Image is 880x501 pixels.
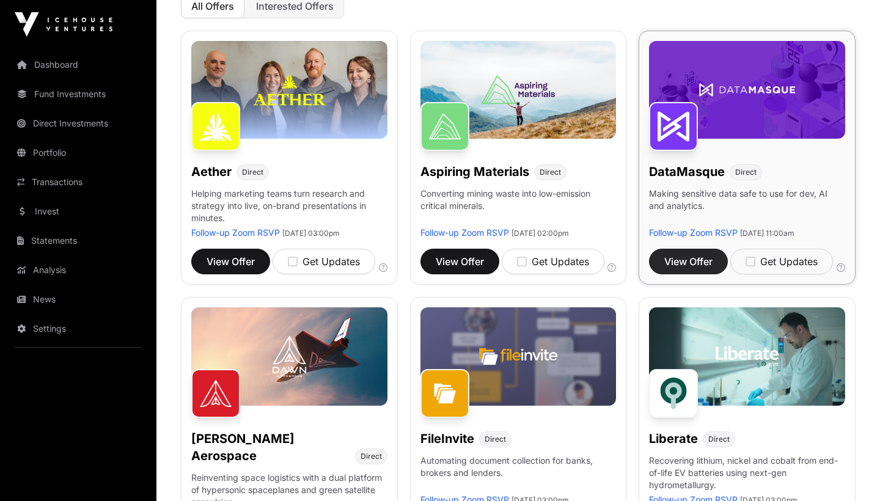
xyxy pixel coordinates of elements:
img: FileInvite [420,369,469,418]
span: View Offer [207,254,255,269]
img: Aether-Banner.jpg [191,41,387,139]
a: Follow-up Zoom RSVP [191,227,280,238]
h1: Aether [191,163,232,180]
div: Get Updates [746,254,818,269]
span: [DATE] 02:00pm [512,229,569,238]
div: Get Updates [288,254,360,269]
a: Follow-up Zoom RSVP [420,227,509,238]
img: Aspiring-Banner.jpg [420,41,617,139]
a: Fund Investments [10,81,147,108]
span: Direct [708,434,730,444]
span: View Offer [664,254,713,269]
h1: Liberate [649,430,698,447]
span: Direct [735,167,757,177]
span: [DATE] 11:00am [740,229,794,238]
img: Icehouse Ventures Logo [15,12,112,37]
button: Get Updates [502,249,604,274]
div: Get Updates [517,254,589,269]
span: Direct [242,167,263,177]
img: DataMasque [649,102,698,151]
iframe: Chat Widget [819,442,880,501]
a: News [10,286,147,313]
img: Liberate-Banner.jpg [649,307,845,405]
img: Aether [191,102,240,151]
img: Dawn-Banner.jpg [191,307,387,405]
button: Get Updates [730,249,833,274]
button: View Offer [649,249,728,274]
a: Direct Investments [10,110,147,137]
a: Follow-up Zoom RSVP [649,227,738,238]
h1: [PERSON_NAME] Aerospace [191,430,350,464]
a: Portfolio [10,139,147,166]
a: Dashboard [10,51,147,78]
img: File-Invite-Banner.jpg [420,307,617,405]
span: Direct [540,167,561,177]
span: Direct [485,434,506,444]
button: Get Updates [273,249,375,274]
a: Invest [10,198,147,225]
p: Automating document collection for banks, brokers and lenders. [420,455,617,494]
a: Settings [10,315,147,342]
a: Transactions [10,169,147,196]
p: Helping marketing teams turn research and strategy into live, on-brand presentations in minutes. [191,188,387,227]
h1: DataMasque [649,163,725,180]
img: DataMasque-Banner.jpg [649,41,845,139]
a: Statements [10,227,147,254]
p: Making sensitive data safe to use for dev, AI and analytics. [649,188,845,227]
span: Direct [361,452,382,461]
img: Aspiring Materials [420,102,469,151]
h1: FileInvite [420,430,474,447]
button: View Offer [191,249,270,274]
h1: Aspiring Materials [420,163,529,180]
span: [DATE] 03:00pm [282,229,340,238]
p: Recovering lithium, nickel and cobalt from end-of-life EV batteries using next-gen hydrometallurgy. [649,455,845,494]
a: Analysis [10,257,147,283]
img: Liberate [649,369,698,418]
button: View Offer [420,249,499,274]
p: Converting mining waste into low-emission critical minerals. [420,188,617,227]
span: View Offer [436,254,484,269]
img: Dawn Aerospace [191,369,240,418]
